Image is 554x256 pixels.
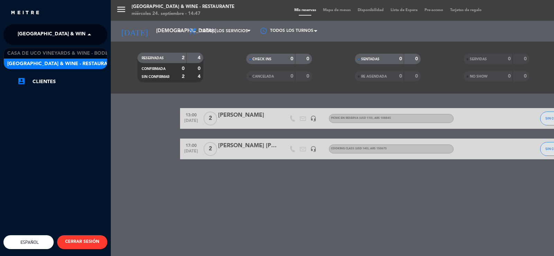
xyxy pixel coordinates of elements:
i: account_box [17,77,26,85]
span: [GEOGRAPHIC_DATA] & Wine - Restaurante [7,60,117,68]
span: [GEOGRAPHIC_DATA] & Wine - Restaurante [18,27,127,42]
span: Español [19,240,39,245]
button: CERRAR SESIÓN [57,235,107,249]
img: MEITRE [10,10,40,16]
span: Casa de Uco Vineyards & Wine - Bodega [7,50,116,58]
a: account_boxClientes [17,78,107,86]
